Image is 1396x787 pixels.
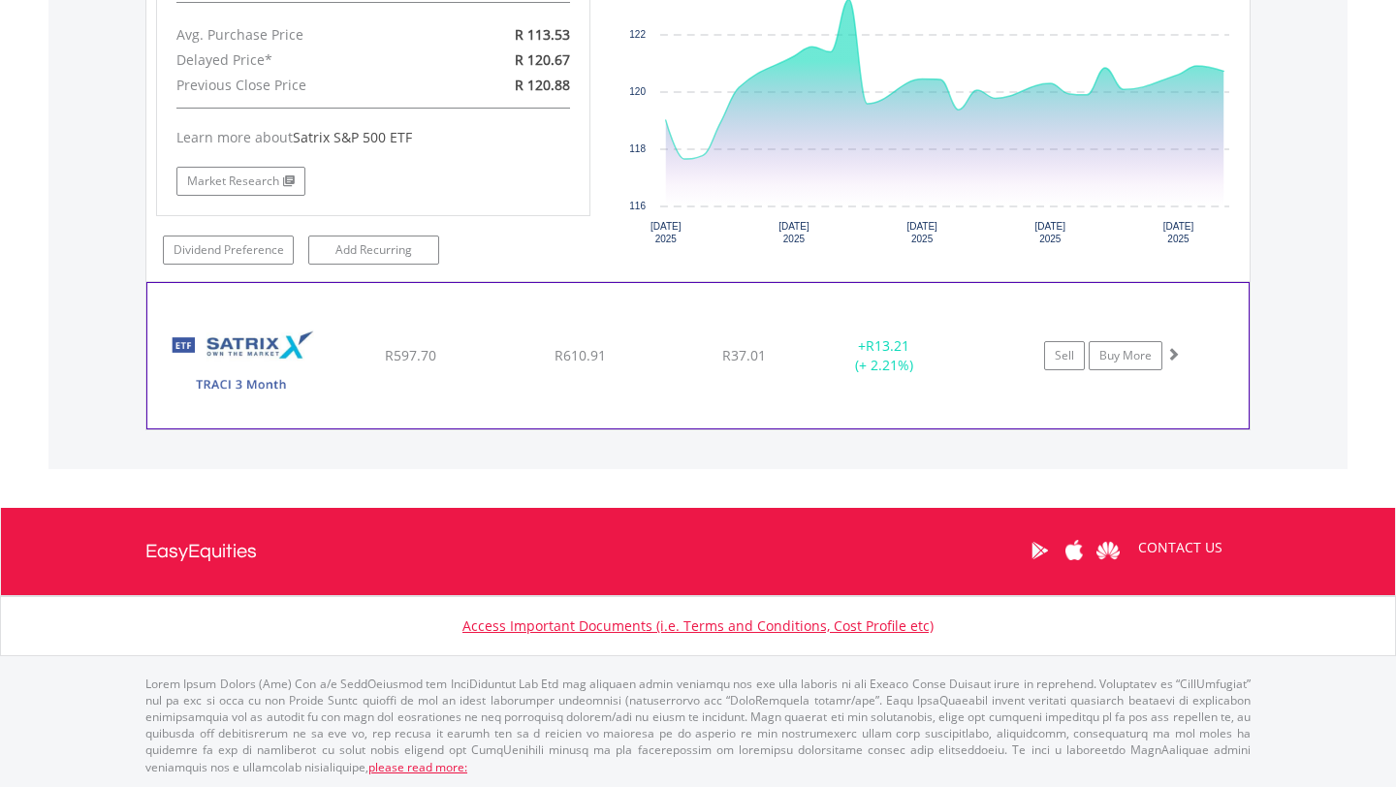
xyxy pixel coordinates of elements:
a: Dividend Preference [163,236,294,265]
a: Access Important Documents (i.e. Terms and Conditions, Cost Profile etc) [462,616,934,635]
a: Add Recurring [308,236,439,265]
span: R 120.88 [515,76,570,94]
span: R13.21 [866,336,909,355]
text: 118 [630,143,647,154]
a: Sell [1044,341,1085,370]
span: R37.01 [722,346,766,364]
div: + (+ 2.21%) [811,336,957,375]
a: Market Research [176,167,305,196]
span: R597.70 [385,346,436,364]
p: Lorem Ipsum Dolors (Ame) Con a/e SeddOeiusmod tem InciDiduntut Lab Etd mag aliquaen admin veniamq... [145,676,1251,775]
div: Learn more about [176,128,570,147]
a: please read more: [368,759,467,775]
span: R610.91 [555,346,606,364]
text: 120 [630,86,647,97]
a: CONTACT US [1125,520,1236,575]
text: [DATE] 2025 [1163,221,1194,244]
text: 116 [630,201,647,211]
a: Huawei [1091,520,1125,581]
div: Previous Close Price [162,73,444,98]
text: [DATE] 2025 [779,221,810,244]
div: Delayed Price* [162,47,444,73]
span: R 120.67 [515,50,570,69]
text: 122 [630,29,647,40]
a: EasyEquities [145,508,257,595]
a: Apple [1057,520,1091,581]
span: Satrix S&P 500 ETF [293,128,412,146]
a: Google Play [1023,520,1057,581]
img: TFSA.STXTRA.png [157,307,324,424]
div: Avg. Purchase Price [162,22,444,47]
text: [DATE] 2025 [907,221,938,244]
text: [DATE] 2025 [1035,221,1066,244]
text: [DATE] 2025 [650,221,682,244]
span: R 113.53 [515,25,570,44]
a: Buy More [1089,341,1162,370]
